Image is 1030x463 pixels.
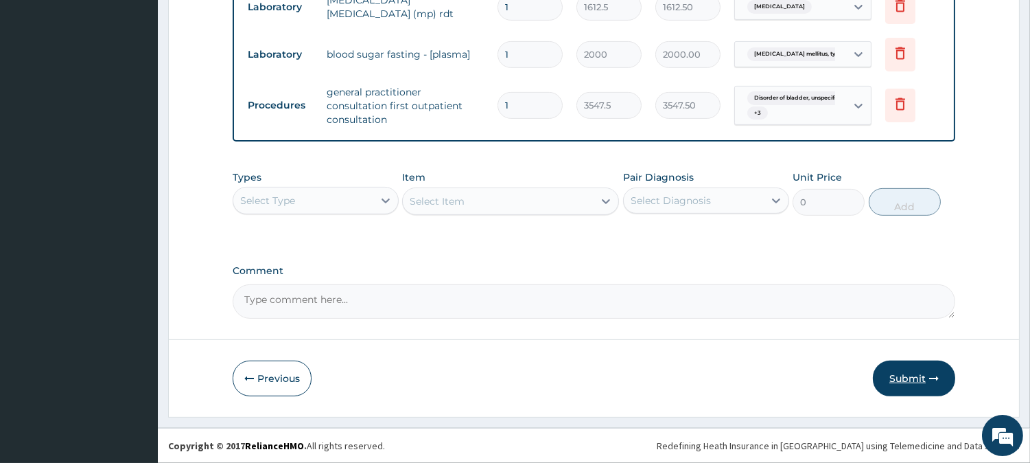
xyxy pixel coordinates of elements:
td: Laboratory [241,42,320,67]
span: [MEDICAL_DATA] mellitus, type unspec... [747,47,875,61]
label: Comment [233,265,955,277]
button: Previous [233,361,312,396]
a: RelianceHMO [245,440,304,452]
footer: All rights reserved. [158,428,1030,463]
div: Chat with us now [71,77,231,95]
img: d_794563401_company_1708531726252_794563401 [25,69,56,103]
button: Add [869,188,941,216]
td: general practitioner consultation first outpatient consultation [320,78,491,133]
td: Procedures [241,93,320,118]
div: Select Type [240,194,295,207]
span: Disorder of bladder, unspecifi... [747,91,847,105]
label: Types [233,172,261,183]
label: Item [402,170,425,184]
span: We're online! [80,142,189,281]
div: Minimize live chat window [225,7,258,40]
strong: Copyright © 2017 . [168,440,307,452]
div: Select Diagnosis [631,194,711,207]
label: Unit Price [793,170,842,184]
button: Submit [873,361,955,396]
label: Pair Diagnosis [623,170,694,184]
span: + 3 [747,106,768,120]
textarea: Type your message and hit 'Enter' [7,313,261,361]
td: blood sugar fasting - [plasma] [320,41,491,68]
div: Redefining Heath Insurance in [GEOGRAPHIC_DATA] using Telemedicine and Data Science! [657,439,1020,453]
